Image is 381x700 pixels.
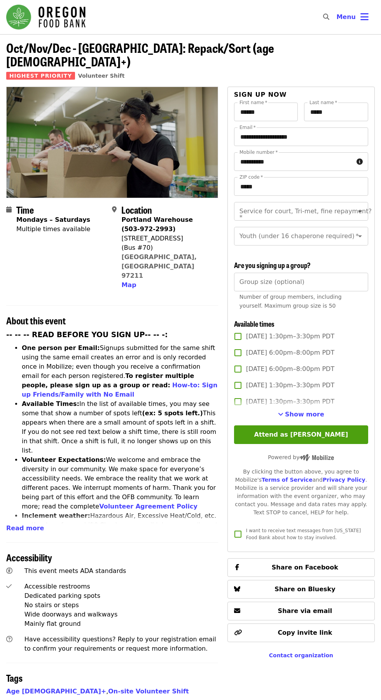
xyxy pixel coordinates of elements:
div: (Bus #70) [121,243,211,252]
span: [DATE] 6:00pm–8:00pm PDT [246,364,334,374]
i: check icon [6,583,12,590]
button: Attend as [PERSON_NAME] [234,425,368,444]
span: Time [16,203,34,216]
input: ZIP code [234,177,368,196]
strong: Volunteer Expectations: [22,456,106,463]
strong: One person per Email: [22,344,100,352]
span: Powered by [268,454,334,460]
input: Search [334,8,340,26]
button: Toggle account menu [330,8,375,26]
div: No stairs or steps [24,601,218,610]
div: Accessible restrooms [24,582,218,591]
a: Volunteer Shift [78,73,125,79]
span: This event meets ADA standards [24,567,126,575]
li: We welcome and embrace the diversity in our community. We make space for everyone’s accessibility... [22,455,218,511]
label: Last name [309,100,337,105]
div: Wide doorways and walkways [24,610,218,619]
button: See more timeslots [278,410,324,419]
div: Multiple times available [16,225,90,234]
i: universal-access icon [6,567,12,575]
a: Privacy Policy [323,477,365,483]
span: Map [121,281,136,289]
span: Share on Facebook [272,564,338,571]
span: Sign up now [234,91,287,98]
span: I want to receive text messages from [US_STATE] Food Bank about how to stay involved. [246,528,361,540]
button: Share via email [227,602,375,620]
span: Share via email [278,607,332,615]
strong: Inclement weather: [22,512,90,519]
button: Read more [6,524,44,533]
label: First name [239,100,267,105]
div: By clicking the button above, you agree to Mobilize's and . Mobilize is a service provider and wi... [234,468,368,517]
input: First name [234,103,298,121]
button: Open [355,206,365,217]
a: Contact organization [269,652,333,658]
span: Menu [336,13,356,21]
a: On-site Volunteer Shift [108,688,189,695]
span: , [6,688,108,695]
button: Share on Bluesky [227,580,375,599]
strong: Portland Warehouse (503-972-2993) [121,216,193,233]
input: Email [234,127,368,146]
span: [DATE] 1:30pm–3:30pm PDT [246,332,334,341]
button: Map [121,280,136,290]
i: map-marker-alt icon [112,206,117,213]
li: In the list of available times, you may see some that show a number of spots left This appears wh... [22,399,218,455]
strong: -- -- -- READ BEFORE YOU SIGN UP-- -- -: [6,331,168,339]
strong: (ex: 5 spots left.) [142,409,203,417]
span: Tags [6,671,23,684]
button: Share on Facebook [227,558,375,577]
a: Volunteer Agreement Policy [99,503,197,510]
label: Mobile number [239,150,278,155]
span: Read more [6,524,44,532]
span: Oct/Nov/Dec - [GEOGRAPHIC_DATA]: Repack/Sort (age [DEMOGRAPHIC_DATA]+) [6,38,274,70]
span: About this event [6,313,66,327]
i: search icon [323,13,329,21]
span: Highest Priority [6,72,75,80]
i: bars icon [360,11,369,23]
span: Location [121,203,152,216]
strong: Mondays – Saturdays [16,216,90,223]
span: Have accessibility questions? Reply to your registration email to confirm your requirements or re... [24,636,216,652]
a: Age [DEMOGRAPHIC_DATA]+ [6,688,106,695]
button: Copy invite link [227,623,375,642]
span: Show more [285,411,324,418]
div: Mainly flat ground [24,619,218,629]
i: calendar icon [6,206,12,213]
li: Signups submitted for the same shift using the same email creates an error and is only recorded o... [22,343,218,399]
input: Mobile number [234,152,353,171]
span: Copy invite link [278,629,332,636]
input: [object Object] [234,273,368,291]
i: question-circle icon [6,636,12,643]
span: Are you signing up a group? [234,260,311,270]
input: Last name [304,103,368,121]
span: [DATE] 6:00pm–8:00pm PDT [246,348,334,357]
a: Terms of Service [262,477,313,483]
span: Available times [234,319,274,329]
img: Oregon Food Bank - Home [6,5,86,30]
a: [GEOGRAPHIC_DATA], [GEOGRAPHIC_DATA] 97211 [121,253,197,279]
img: Powered by Mobilize [299,454,334,461]
img: Oct/Nov/Dec - Portland: Repack/Sort (age 8+) organized by Oregon Food Bank [7,87,218,197]
span: Number of group members, including yourself. Maximum group size is 50 [239,294,342,309]
span: Share on Bluesky [274,585,336,593]
div: [STREET_ADDRESS] [121,234,211,243]
i: circle-info icon [357,158,363,165]
label: Email [239,125,256,130]
span: [DATE] 1:30pm–3:30pm PDT [246,397,334,406]
span: [DATE] 1:30pm–3:30pm PDT [246,381,334,390]
div: Dedicated parking spots [24,591,218,601]
li: Hazardous Air, Excessive Heat/Cold, etc. on the day of your shift? Check your email inbox or emai... [22,511,218,558]
span: Accessibility [6,550,52,564]
label: ZIP code [239,175,263,179]
strong: Available Times: [22,400,79,407]
button: Open [355,231,365,242]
